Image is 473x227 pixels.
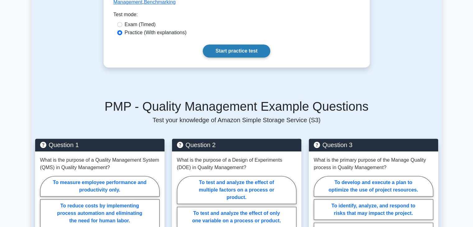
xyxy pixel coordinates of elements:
[177,141,296,149] h5: Question 2
[35,99,438,114] h5: PMP - Quality Management Example Questions
[177,176,296,204] label: To test and analyze the effect of multiple factors on a process or product.
[125,29,187,36] label: Practice (With explanations)
[125,21,156,28] label: Exam (Timed)
[40,156,160,171] p: What is the purpose of a Quality Management System (QMS) in Quality Management?
[314,141,433,149] h5: Question 3
[314,156,433,171] p: What is the primary purpose of the Manage Quality process in Quality Management?
[314,199,433,220] label: To identify, analyze, and respond to risks that may impact the project.
[314,176,433,197] label: To develop and execute a plan to optimize the use of project resources.
[114,11,360,21] div: Test mode:
[40,176,160,197] label: To measure employee performance and productivity only.
[35,116,438,124] p: Test your knowledge of Amazon Simple Storage Service (S3)
[203,44,270,58] a: Start practice test
[40,141,160,149] h5: Question 1
[177,156,296,171] p: What is the purpose of a Design of Experiments (DOE) in Quality Management?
